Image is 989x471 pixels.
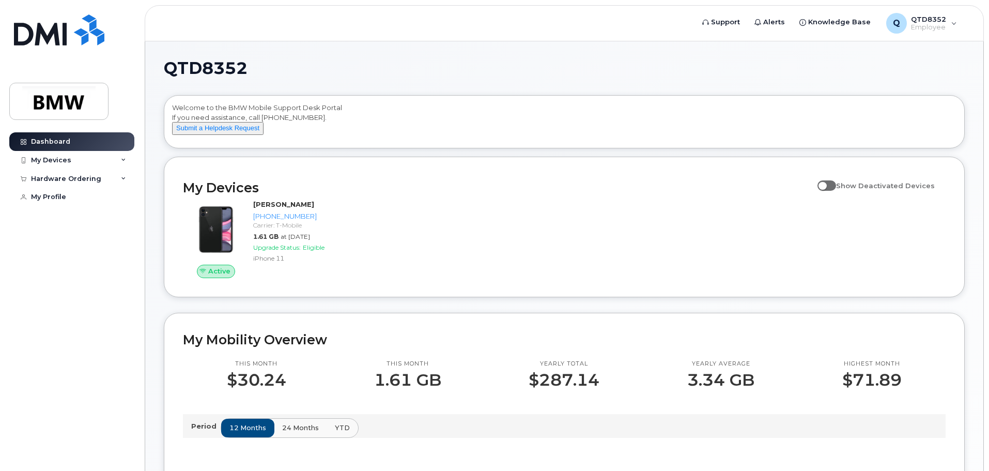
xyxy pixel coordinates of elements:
p: This month [374,360,441,368]
p: Yearly total [529,360,599,368]
span: Eligible [303,244,324,251]
h2: My Mobility Overview [183,332,946,347]
p: $287.14 [529,371,599,389]
p: 1.61 GB [374,371,441,389]
p: Yearly average [687,360,754,368]
p: Highest month [842,360,902,368]
span: 24 months [282,423,319,433]
div: Welcome to the BMW Mobile Support Desk Portal If you need assistance, call [PHONE_NUMBER]. [172,103,956,144]
h2: My Devices [183,180,812,195]
p: Period [191,421,221,431]
p: 3.34 GB [687,371,754,389]
div: Carrier: T-Mobile [253,221,360,230]
span: Upgrade Status: [253,244,301,251]
img: iPhone_11.jpg [191,205,241,254]
a: Submit a Helpdesk Request [172,124,264,132]
button: Submit a Helpdesk Request [172,122,264,135]
p: $30.24 [227,371,286,389]
strong: [PERSON_NAME] [253,200,314,208]
span: QTD8352 [164,60,248,76]
span: Show Deactivated Devices [836,181,935,190]
div: [PHONE_NUMBER] [253,211,360,221]
div: iPhone 11 [253,254,360,263]
a: Active[PERSON_NAME][PHONE_NUMBER]Carrier: T-Mobile1.61 GBat [DATE]Upgrade Status:EligibleiPhone 11 [183,200,364,278]
span: YTD [335,423,350,433]
span: Active [208,266,230,276]
span: 1.61 GB [253,233,279,240]
input: Show Deactivated Devices [817,176,826,184]
p: This month [227,360,286,368]
span: at [DATE] [281,233,310,240]
p: $71.89 [842,371,902,389]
